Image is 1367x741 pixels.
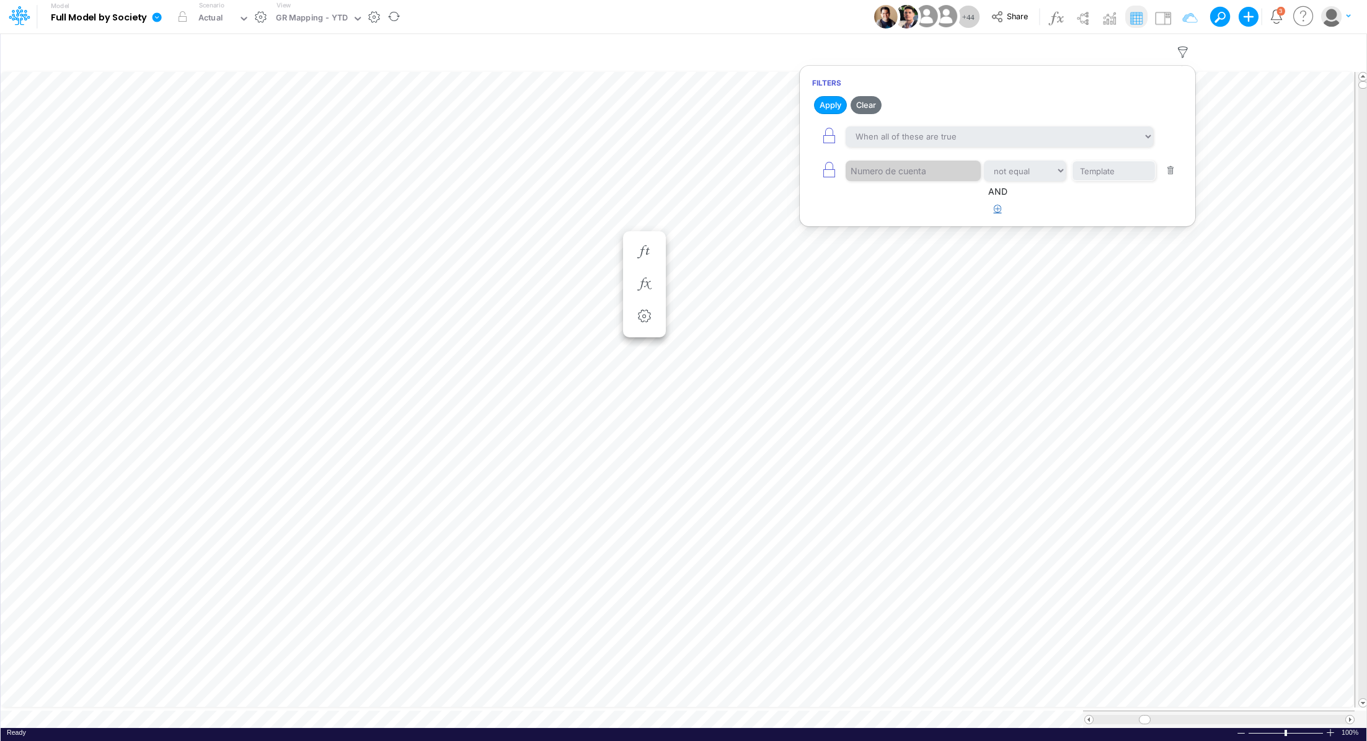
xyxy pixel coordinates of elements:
span: + 44 [962,13,975,21]
button: Share [985,7,1037,27]
div: Zoom In [1325,728,1335,737]
div: GR Mapping - YTD [276,12,348,26]
div: Zoom Out [1236,729,1246,738]
span: Ready [7,729,26,736]
div: Zoom [1248,728,1325,737]
div: Zoom [1285,730,1287,736]
span: 100% [1342,728,1360,737]
img: User Image Icon [913,2,940,30]
h6: Filters [800,72,1195,94]
b: Full Model by Society [51,12,147,24]
img: User Image Icon [895,5,918,29]
div: 3 unread items [1279,8,1283,14]
label: Scenario [199,1,224,10]
input: Type a title here [11,39,1097,64]
label: View [276,1,291,10]
a: Notifications [1269,9,1283,24]
span: Share [1007,11,1028,20]
div: In Ready mode [7,728,26,737]
div: Zoom level [1342,728,1360,737]
img: User Image Icon [932,2,960,30]
label: Model [51,2,69,10]
span: AND [812,185,1183,198]
img: User Image Icon [874,5,898,29]
button: Clear [851,96,882,114]
button: Apply [814,96,847,114]
div: Actual [198,12,223,26]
